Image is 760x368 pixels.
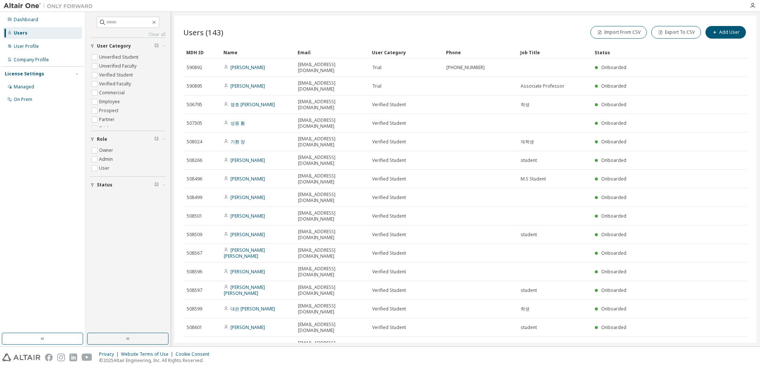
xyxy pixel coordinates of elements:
img: instagram.svg [57,354,65,361]
a: [PERSON_NAME] [230,194,265,201]
span: Verified Student [372,102,406,108]
span: Verified Student [372,325,406,330]
div: Privacy [99,351,121,357]
img: youtube.svg [82,354,92,361]
label: Partner [99,115,116,124]
a: [PERSON_NAME] [PERSON_NAME] [224,247,265,259]
button: Role [90,131,166,147]
div: User Profile [14,43,39,49]
span: Verified Student [372,139,406,145]
div: Email [298,46,366,58]
span: Onboarded [601,213,626,219]
button: User Category [90,38,166,54]
div: Job Title [520,46,589,58]
a: [PERSON_NAME] [230,64,265,71]
span: 508567 [187,250,202,256]
span: [EMAIL_ADDRESS][DOMAIN_NAME] [298,154,366,166]
span: 508601 [187,325,202,330]
span: 508599 [187,306,202,312]
a: [PERSON_NAME] [230,157,265,163]
label: Verified Student [99,71,134,79]
img: Altair One [4,2,96,10]
span: [EMAIL_ADDRESS][DOMAIN_NAME] [298,229,366,241]
label: Unverified Faculty [99,62,138,71]
a: Clear all [90,32,166,38]
label: User [99,164,111,173]
span: Onboarded [601,120,626,126]
span: 학생 [521,306,530,312]
span: [EMAIL_ADDRESS][DOMAIN_NAME] [298,99,366,111]
span: Status [97,182,112,188]
label: Unverified Student [99,53,140,62]
span: [EMAIL_ADDRESS][DOMAIN_NAME] [298,247,366,259]
label: Verified Faculty [99,79,132,88]
span: [EMAIL_ADDRESS][DOMAIN_NAME] [298,192,366,203]
span: Trial [372,83,381,89]
span: Onboarded [601,287,626,293]
span: Onboarded [601,194,626,201]
span: User Category [97,43,131,49]
span: Associate Professor [521,83,564,89]
span: 590895 [187,83,202,89]
button: Import From CSV [590,26,647,39]
span: 학생 [521,102,530,108]
span: Verified Student [372,250,406,256]
div: Users [14,30,27,36]
img: facebook.svg [45,354,53,361]
div: MDH ID [186,46,217,58]
div: Dashboard [14,17,38,23]
span: [EMAIL_ADDRESS][DOMAIN_NAME] [298,340,366,352]
div: Status [594,46,699,58]
div: Cookie Consent [176,351,214,357]
span: Onboarded [601,268,626,275]
p: © 2025 Altair Engineering, Inc. All Rights Reserved. [99,357,214,364]
span: [EMAIL_ADDRESS][DOMAIN_NAME] [298,136,366,148]
span: [EMAIL_ADDRESS][DOMAIN_NAME] [298,322,366,333]
a: [PERSON_NAME] [PERSON_NAME] [224,284,265,296]
img: linkedin.svg [69,354,77,361]
span: Onboarded [601,306,626,312]
span: Onboarded [601,250,626,256]
span: Verified Student [372,213,406,219]
span: 590892 [187,65,202,71]
span: 508509 [187,232,202,238]
span: Clear filter [154,136,159,142]
span: Verified Student [372,269,406,275]
span: Users (143) [183,27,223,38]
label: Owner [99,146,115,155]
span: [PHONE_NUMBER] [446,65,485,71]
span: Onboarded [601,231,626,238]
span: [EMAIL_ADDRESS][DOMAIN_NAME] [298,266,366,278]
a: 성용 황 [230,120,245,126]
span: [EMAIL_ADDRESS][DOMAIN_NAME] [298,117,366,129]
span: Verified Student [372,287,406,293]
div: Managed [14,84,34,90]
a: [PERSON_NAME] [230,268,265,275]
span: Role [97,136,107,142]
div: On Prem [14,97,32,102]
a: 대은 [PERSON_NAME] [230,306,275,312]
span: Verified Student [372,306,406,312]
a: [PERSON_NAME] [230,83,265,89]
label: Prospect [99,106,120,115]
div: Name [223,46,292,58]
span: Onboarded [601,83,626,89]
span: Clear filter [154,182,159,188]
span: Onboarded [601,139,626,145]
span: [EMAIL_ADDRESS][DOMAIN_NAME] [298,62,366,74]
div: Company Profile [14,57,49,63]
span: 507305 [187,120,202,126]
button: Export To CSV [651,26,701,39]
span: Onboarded [601,157,626,163]
div: Phone [446,46,514,58]
span: 508501 [187,213,202,219]
div: User Category [372,46,440,58]
span: 508596 [187,269,202,275]
button: Status [90,177,166,193]
span: student [521,325,537,330]
span: 508496 [187,176,202,182]
img: altair_logo.svg [2,354,40,361]
span: Verified Student [372,176,406,182]
a: 영호 [PERSON_NAME] [230,101,275,108]
div: Website Terms of Use [121,351,176,357]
